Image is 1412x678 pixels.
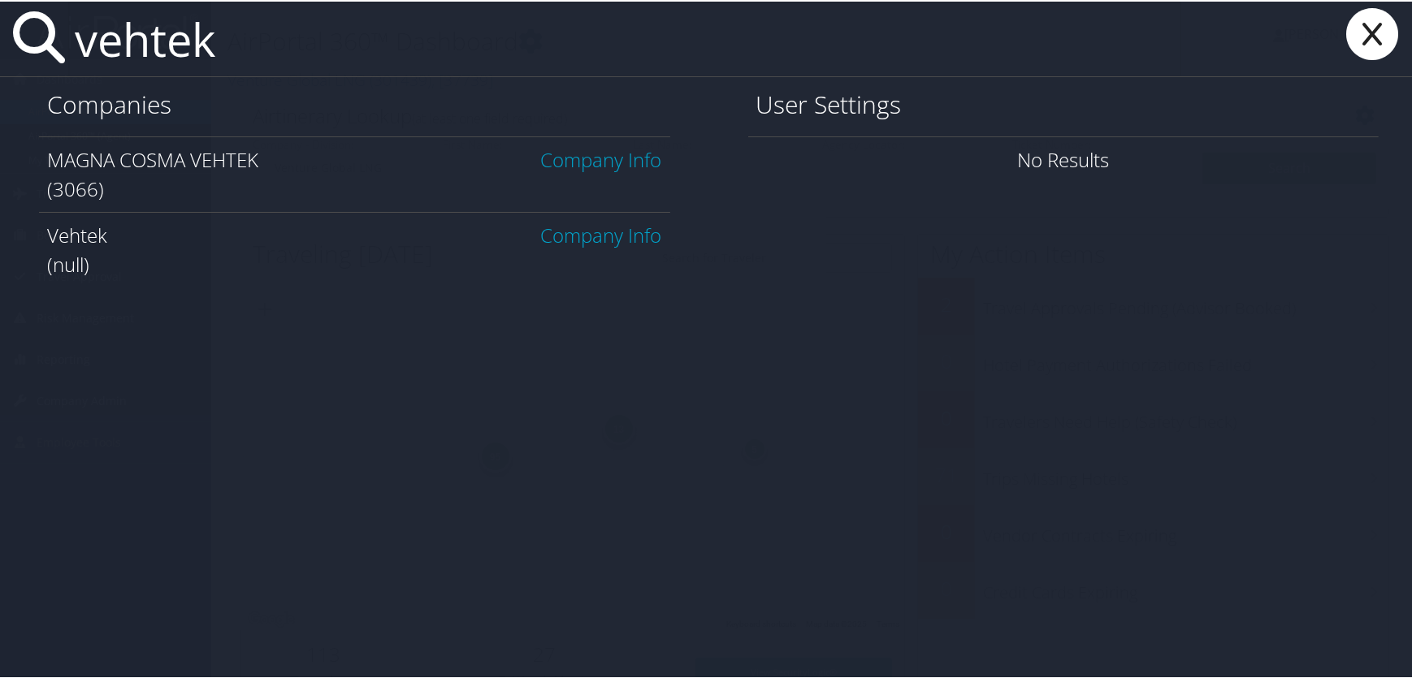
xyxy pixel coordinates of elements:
[541,220,662,247] a: Company Info
[47,145,258,171] span: MAGNA COSMA VEHTEK
[47,219,662,248] div: Vehtek
[47,86,662,120] h1: Companies
[541,145,662,171] a: Company Info
[47,248,662,278] div: (null)
[756,86,1371,120] h1: User Settings
[748,135,1380,181] div: No Results
[47,173,662,202] div: (3066)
